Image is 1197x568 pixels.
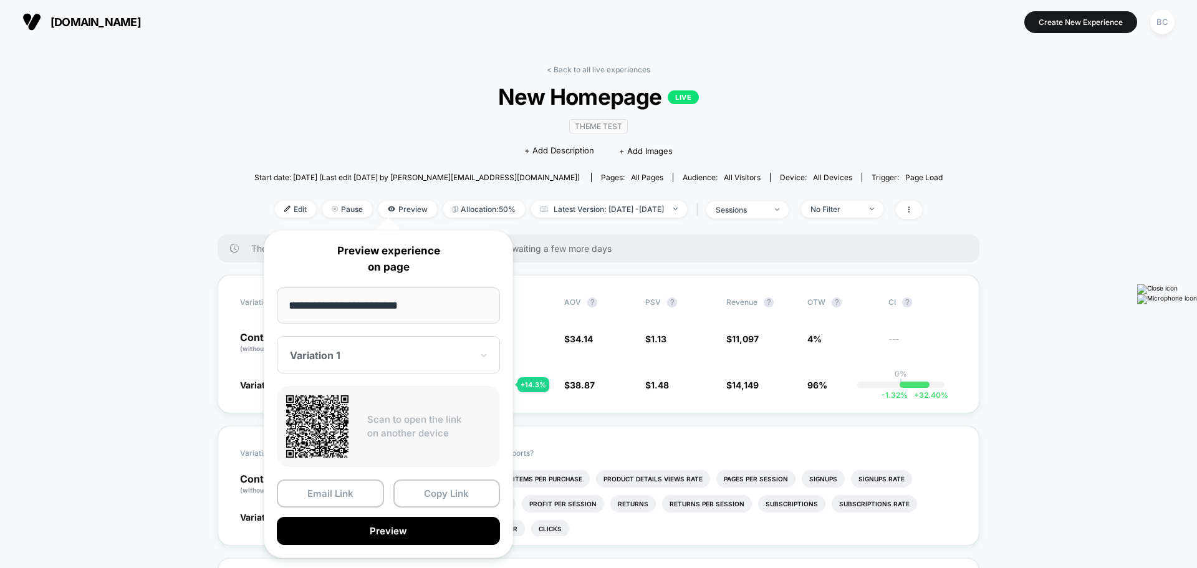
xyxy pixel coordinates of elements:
li: Pages Per Session [716,470,796,488]
span: $ [645,334,666,344]
span: 11,097 [732,334,759,344]
span: Variation [240,448,309,458]
button: [DOMAIN_NAME] [19,12,145,32]
span: Variation 1 [240,380,284,390]
span: $ [564,380,595,390]
button: ? [902,297,912,307]
span: Preview [378,201,437,218]
span: (without changes) [240,486,296,494]
span: PSV [645,297,661,307]
p: Control [240,332,309,354]
div: Trigger: [872,173,943,182]
button: ? [587,297,597,307]
button: ? [832,297,842,307]
img: end [673,208,678,210]
span: Page Load [905,173,943,182]
span: Variation 1 [240,512,284,522]
span: + Add Description [524,145,594,157]
div: No Filter [810,205,860,214]
span: + Add Images [619,146,673,156]
li: Product Details Views Rate [596,470,710,488]
div: BC [1150,10,1175,34]
span: $ [726,380,759,390]
p: | [900,378,902,388]
button: Copy Link [393,479,501,508]
span: $ [564,334,593,344]
span: AOV [564,297,581,307]
span: + [914,390,919,400]
p: 0% [895,369,907,378]
li: Subscriptions [758,495,825,513]
span: | [693,201,706,219]
span: Pause [322,201,372,218]
img: end [332,206,338,212]
span: Allocation: 50% [443,201,525,218]
div: + 14.3 % [517,377,549,392]
span: OTW [807,297,876,307]
button: Email Link [277,479,384,508]
span: Edit [275,201,316,218]
img: edit [284,206,291,212]
span: 96% [807,380,827,390]
li: Returns Per Session [662,495,752,513]
p: Preview experience on page [277,243,500,275]
img: end [775,208,779,211]
span: $ [645,380,669,390]
p: Scan to open the link on another device [367,413,491,441]
p: Would like to see more reports? [423,448,958,458]
div: Pages: [601,173,663,182]
span: 4% [807,334,822,344]
span: $ [726,334,759,344]
span: [DOMAIN_NAME] [50,16,141,29]
div: Audience: [683,173,761,182]
span: There are still no statistically significant results. We recommend waiting a few more days [251,243,954,254]
span: 32.40 % [908,390,948,400]
span: all devices [813,173,852,182]
span: Revenue [726,297,757,307]
span: 34.14 [570,334,593,344]
button: Preview [277,517,500,545]
span: CI [888,297,957,307]
span: Variation [240,297,309,307]
img: end [870,208,874,210]
a: < Back to all live experiences [547,65,650,74]
span: All Visitors [724,173,761,182]
li: Signups [802,470,845,488]
button: Create New Experience [1024,11,1137,33]
div: sessions [716,205,766,214]
li: Signups Rate [851,470,912,488]
span: 1.13 [651,334,666,344]
span: 38.87 [570,380,595,390]
p: LIVE [668,90,699,104]
span: Device: [770,173,862,182]
button: ? [667,297,677,307]
li: Subscriptions Rate [832,495,917,513]
span: (without changes) [240,345,296,352]
button: ? [764,297,774,307]
span: Theme Test [569,119,628,133]
img: Close icon [1137,284,1178,294]
li: Returns [610,495,656,513]
li: Profit Per Session [522,495,604,513]
img: rebalance [453,206,458,213]
li: Items Per Purchase [506,470,590,488]
li: Clicks [531,520,569,537]
span: 14,149 [732,380,759,390]
span: -1.32 % [882,390,908,400]
span: Start date: [DATE] (Last edit [DATE] by [PERSON_NAME][EMAIL_ADDRESS][DOMAIN_NAME]) [254,173,580,182]
img: Microphone icon [1137,294,1197,304]
span: Latest Version: [DATE] - [DATE] [531,201,687,218]
img: Visually logo [22,12,41,31]
span: New Homepage [289,84,908,110]
p: Control [240,474,319,495]
span: 1.48 [651,380,669,390]
span: --- [888,335,957,354]
button: BC [1147,9,1178,35]
span: all pages [631,173,663,182]
img: calendar [541,206,547,212]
